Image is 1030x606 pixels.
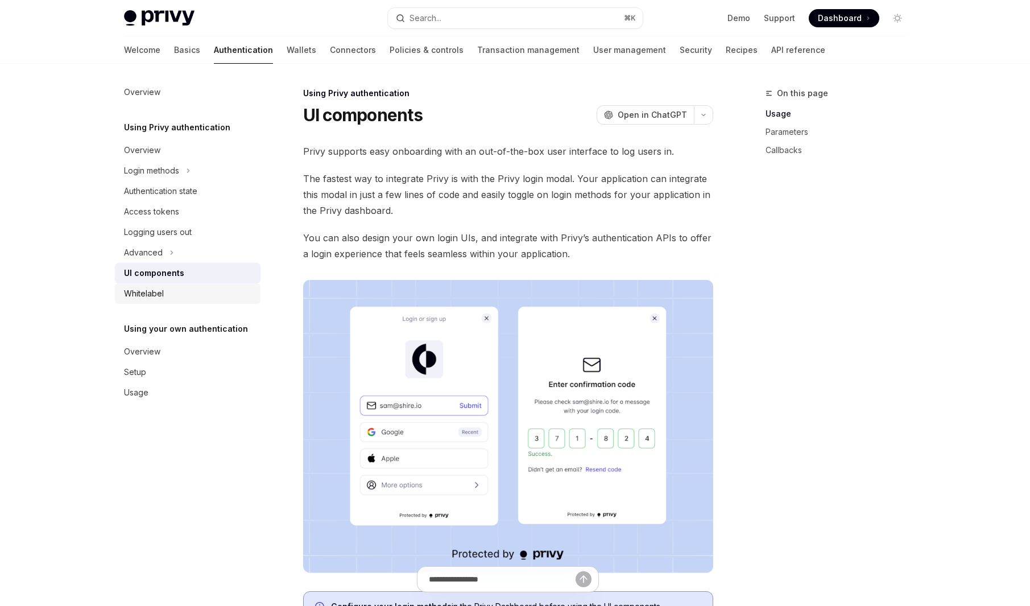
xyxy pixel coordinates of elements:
[624,14,636,23] span: ⌘ K
[303,230,713,262] span: You can also design your own login UIs, and integrate with Privy’s authentication APIs to offer a...
[124,345,160,358] div: Overview
[115,181,260,201] a: Authentication state
[766,105,916,123] a: Usage
[809,9,879,27] a: Dashboard
[174,36,200,64] a: Basics
[287,36,316,64] a: Wallets
[115,382,260,403] a: Usage
[766,123,916,141] a: Parameters
[124,164,179,178] div: Login methods
[115,362,260,382] a: Setup
[124,246,163,259] div: Advanced
[124,10,195,26] img: light logo
[777,86,828,100] span: On this page
[124,386,148,399] div: Usage
[124,121,230,134] h5: Using Privy authentication
[115,263,260,283] a: UI components
[115,222,260,242] a: Logging users out
[124,322,248,336] h5: Using your own authentication
[303,88,713,99] div: Using Privy authentication
[764,13,795,24] a: Support
[766,141,916,159] a: Callbacks
[330,36,376,64] a: Connectors
[818,13,862,24] span: Dashboard
[214,36,273,64] a: Authentication
[618,109,687,121] span: Open in ChatGPT
[388,8,643,28] button: Search...⌘K
[124,184,197,198] div: Authentication state
[771,36,825,64] a: API reference
[124,143,160,157] div: Overview
[888,9,907,27] button: Toggle dark mode
[303,143,713,159] span: Privy supports easy onboarding with an out-of-the-box user interface to log users in.
[576,571,591,587] button: Send message
[303,280,713,573] img: images/Onboard.png
[303,171,713,219] span: The fastest way to integrate Privy is with the Privy login modal. Your application can integrate ...
[390,36,464,64] a: Policies & controls
[680,36,712,64] a: Security
[597,105,694,125] button: Open in ChatGPT
[124,205,179,219] div: Access tokens
[115,283,260,304] a: Whitelabel
[124,287,164,300] div: Whitelabel
[124,225,192,239] div: Logging users out
[727,13,750,24] a: Demo
[726,36,758,64] a: Recipes
[409,11,441,25] div: Search...
[115,140,260,160] a: Overview
[115,341,260,362] a: Overview
[593,36,666,64] a: User management
[124,36,160,64] a: Welcome
[124,85,160,99] div: Overview
[115,82,260,102] a: Overview
[303,105,423,125] h1: UI components
[124,365,146,379] div: Setup
[477,36,580,64] a: Transaction management
[124,266,184,280] div: UI components
[115,201,260,222] a: Access tokens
